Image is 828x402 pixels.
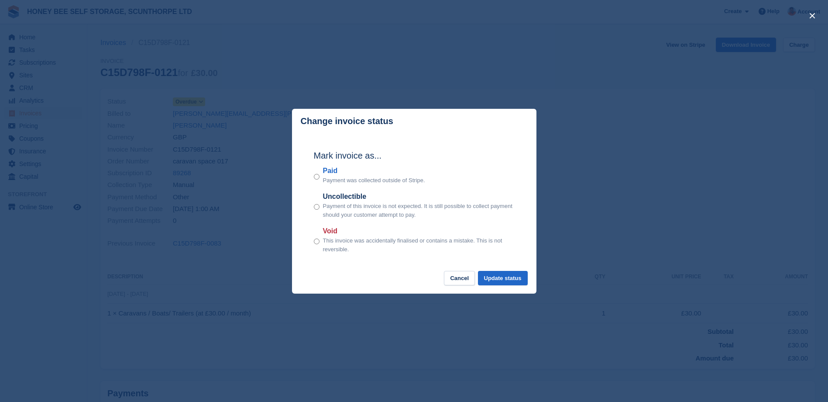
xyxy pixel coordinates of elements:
label: Void [323,226,515,236]
label: Uncollectible [323,191,515,202]
label: Paid [323,166,425,176]
p: This invoice was accidentally finalised or contains a mistake. This is not reversible. [323,236,515,253]
h2: Mark invoice as... [314,149,515,162]
button: Cancel [444,271,475,285]
p: Payment was collected outside of Stripe. [323,176,425,185]
button: Update status [478,271,528,285]
button: close [805,9,819,23]
p: Change invoice status [301,116,393,126]
p: Payment of this invoice is not expected. It is still possible to collect payment should your cust... [323,202,515,219]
